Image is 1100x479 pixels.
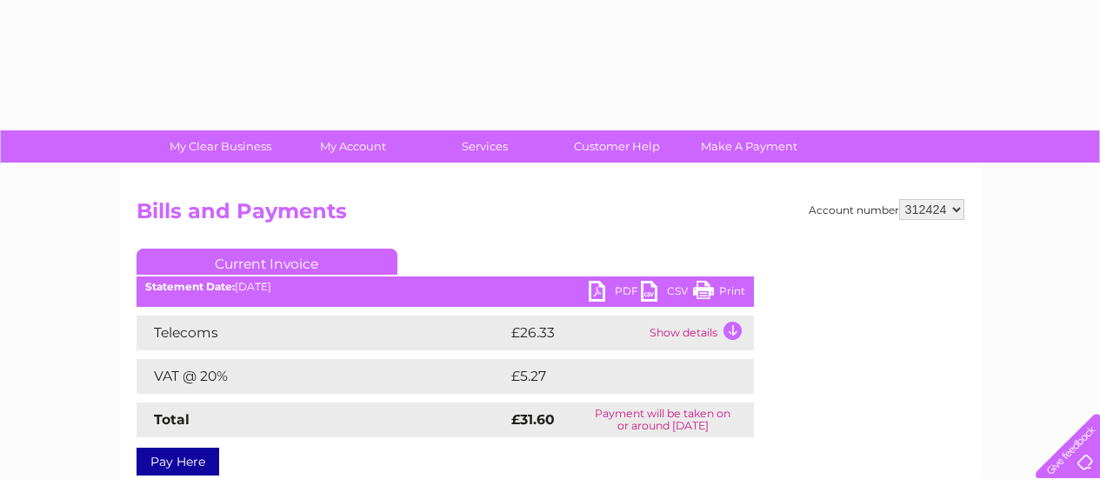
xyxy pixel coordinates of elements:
[413,130,557,163] a: Services
[137,249,397,275] a: Current Invoice
[641,281,693,306] a: CSV
[545,130,689,163] a: Customer Help
[281,130,424,163] a: My Account
[809,199,964,220] div: Account number
[137,316,507,350] td: Telecoms
[693,281,745,306] a: Print
[507,359,713,394] td: £5.27
[589,281,641,306] a: PDF
[677,130,821,163] a: Make A Payment
[145,280,235,293] b: Statement Date:
[572,402,754,437] td: Payment will be taken on or around [DATE]
[645,316,754,350] td: Show details
[137,359,507,394] td: VAT @ 20%
[154,411,190,428] strong: Total
[149,130,292,163] a: My Clear Business
[137,448,219,476] a: Pay Here
[511,411,555,428] strong: £31.60
[507,316,645,350] td: £26.33
[137,199,964,232] h2: Bills and Payments
[137,281,754,293] div: [DATE]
